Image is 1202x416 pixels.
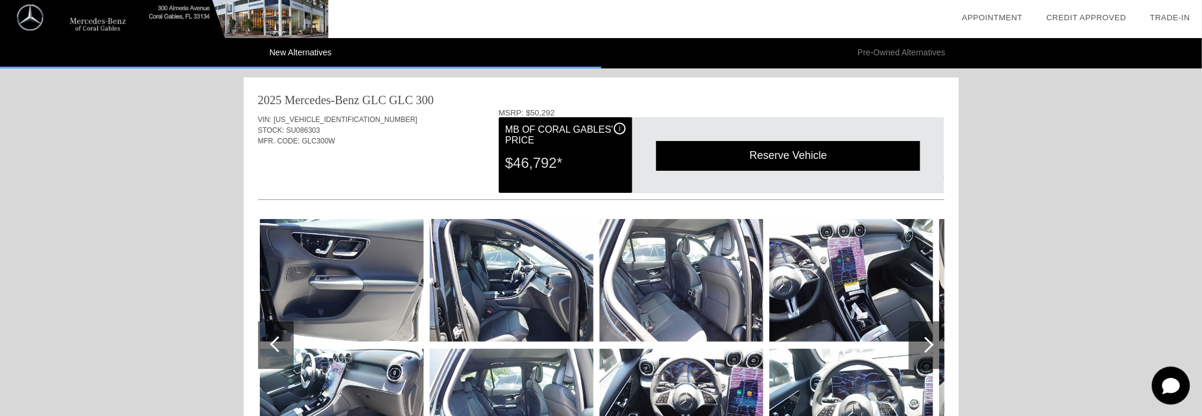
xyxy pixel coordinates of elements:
[600,219,763,342] img: image.aspx
[1152,367,1190,405] button: Toggle Chat Window
[258,115,272,124] span: VIN:
[1152,367,1190,405] svg: Start Chat
[1046,13,1126,22] a: Credit Approved
[258,126,284,135] span: STOCK:
[430,219,594,342] img: image.aspx
[939,219,1103,342] img: image.aspx
[614,123,626,135] div: i
[769,219,933,342] img: image.aspx
[260,219,424,342] img: image.aspx
[962,13,1023,22] a: Appointment
[505,123,626,148] div: MB of Coral Gables' Price
[656,141,920,170] div: Reserve Vehicle
[499,108,945,117] div: MSRP: $50,292
[258,92,387,108] div: 2025 Mercedes-Benz GLC
[389,92,434,108] div: GLC 300
[302,137,336,145] span: GLC300W
[274,115,417,124] span: [US_VEHICLE_IDENTIFICATION_NUMBER]
[286,126,320,135] span: SU086303
[505,148,626,179] div: $46,792*
[1150,13,1190,22] a: Trade-In
[258,164,945,183] div: Quoted on [DATE] 2:38:23 PM
[258,137,300,145] span: MFR. CODE:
